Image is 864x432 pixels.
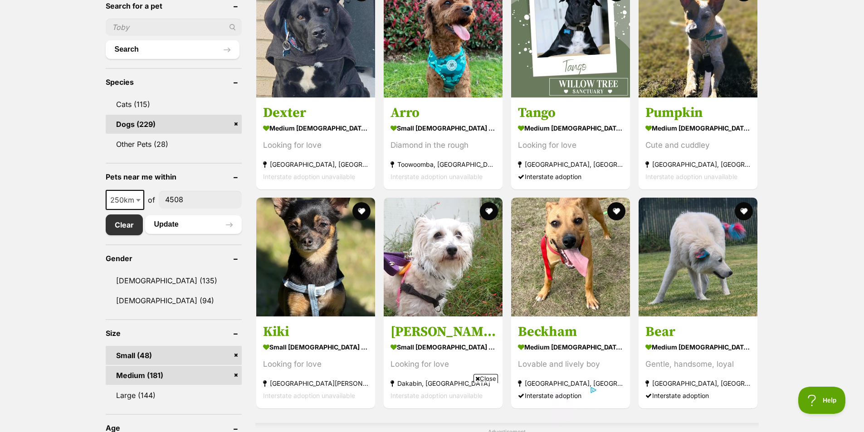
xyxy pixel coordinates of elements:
div: Looking for love [518,139,623,151]
img: Beckham - American Staffordshire Terrier Dog [511,198,630,316]
a: Tango medium [DEMOGRAPHIC_DATA] Dog Looking for love [GEOGRAPHIC_DATA], [GEOGRAPHIC_DATA] Interst... [511,97,630,189]
span: Interstate adoption unavailable [391,172,483,180]
header: Gender [106,254,242,262]
a: Large (144) [106,386,242,405]
div: Looking for love [391,358,496,370]
iframe: Advertisement [267,387,597,427]
a: Beckham medium [DEMOGRAPHIC_DATA] Dog Lovable and lively boy [GEOGRAPHIC_DATA], [GEOGRAPHIC_DATA]... [511,316,630,408]
span: Interstate adoption unavailable [645,172,737,180]
strong: Dakabin, [GEOGRAPHIC_DATA] [391,377,496,389]
a: Bear medium [DEMOGRAPHIC_DATA] Dog Gentle, handsome, loyal [GEOGRAPHIC_DATA], [GEOGRAPHIC_DATA] I... [639,316,757,408]
div: Looking for love [263,358,368,370]
a: [PERSON_NAME] small [DEMOGRAPHIC_DATA] Dog Looking for love Dakabin, [GEOGRAPHIC_DATA] Interstate... [384,316,503,408]
h3: Kiki [263,323,368,340]
strong: [GEOGRAPHIC_DATA][PERSON_NAME], [GEOGRAPHIC_DATA] [263,377,368,389]
strong: small [DEMOGRAPHIC_DATA] Dog [263,340,368,354]
header: Search for a pet [106,2,242,10]
span: 250km [106,190,144,210]
div: Looking for love [263,139,368,151]
strong: small [DEMOGRAPHIC_DATA] Dog [391,340,496,354]
strong: medium [DEMOGRAPHIC_DATA] Dog [518,121,623,134]
div: Lovable and lively boy [518,358,623,370]
img: Molly - Australian Silky Terrier Dog [384,198,503,316]
button: Update [145,215,242,233]
strong: small [DEMOGRAPHIC_DATA] Dog [391,121,496,134]
h3: Bear [645,323,751,340]
span: Close [473,374,498,383]
a: Pumpkin medium [DEMOGRAPHIC_DATA] Dog Cute and cuddley [GEOGRAPHIC_DATA], [GEOGRAPHIC_DATA] Inter... [639,97,757,189]
strong: [GEOGRAPHIC_DATA], [GEOGRAPHIC_DATA] [645,377,751,389]
span: Interstate adoption unavailable [263,392,355,399]
button: Search [106,40,239,58]
strong: [GEOGRAPHIC_DATA], [GEOGRAPHIC_DATA] [263,158,368,170]
strong: Toowoomba, [GEOGRAPHIC_DATA] [391,158,496,170]
header: Species [106,78,242,86]
a: Dogs (229) [106,115,242,134]
button: favourite [480,202,498,220]
a: Medium (181) [106,366,242,385]
div: Interstate adoption [518,170,623,182]
strong: medium [DEMOGRAPHIC_DATA] Dog [518,340,623,354]
a: Clear [106,214,143,235]
h3: Pumpkin [645,104,751,121]
a: Other Pets (28) [106,135,242,154]
strong: medium [DEMOGRAPHIC_DATA] Dog [263,121,368,134]
input: postcode [159,191,242,208]
header: Size [106,329,242,337]
h3: Dexter [263,104,368,121]
img: Bear - Maremma Sheepdog [639,198,757,316]
span: Interstate adoption unavailable [263,172,355,180]
a: Cats (115) [106,95,242,114]
h3: Tango [518,104,623,121]
a: Kiki small [DEMOGRAPHIC_DATA] Dog Looking for love [GEOGRAPHIC_DATA][PERSON_NAME], [GEOGRAPHIC_DA... [256,316,375,408]
header: Pets near me within [106,173,242,181]
strong: medium [DEMOGRAPHIC_DATA] Dog [645,340,751,354]
div: Interstate adoption [645,389,751,402]
a: [DEMOGRAPHIC_DATA] (94) [106,291,242,310]
button: favourite [352,202,371,220]
button: favourite [607,202,625,220]
div: Diamond in the rough [391,139,496,151]
header: Age [106,424,242,432]
div: Gentle, handsome, loyal [645,358,751,370]
button: favourite [735,202,753,220]
strong: [GEOGRAPHIC_DATA], [GEOGRAPHIC_DATA] [645,158,751,170]
iframe: Help Scout Beacon - Open [798,387,846,414]
a: Small (48) [106,346,242,365]
h3: Beckham [518,323,623,340]
h3: [PERSON_NAME] [391,323,496,340]
input: Toby [106,19,242,36]
span: 250km [107,194,143,206]
img: Kiki - Chihuahua Dog [256,198,375,316]
strong: [GEOGRAPHIC_DATA], [GEOGRAPHIC_DATA] [518,377,623,389]
h3: Arro [391,104,496,121]
div: Cute and cuddley [645,139,751,151]
strong: [GEOGRAPHIC_DATA], [GEOGRAPHIC_DATA] [518,158,623,170]
a: [DEMOGRAPHIC_DATA] (135) [106,271,242,290]
strong: medium [DEMOGRAPHIC_DATA] Dog [645,121,751,134]
a: Arro small [DEMOGRAPHIC_DATA] Dog Diamond in the rough Toowoomba, [GEOGRAPHIC_DATA] Interstate ad... [384,97,503,189]
a: Dexter medium [DEMOGRAPHIC_DATA] Dog Looking for love [GEOGRAPHIC_DATA], [GEOGRAPHIC_DATA] Inters... [256,97,375,189]
span: of [148,194,155,205]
